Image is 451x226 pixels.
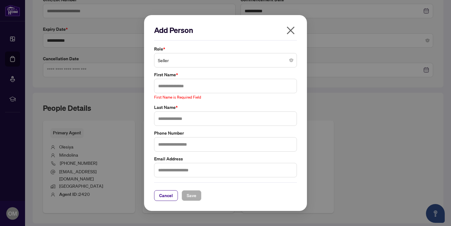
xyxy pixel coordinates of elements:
label: Last Name [154,104,297,111]
span: close-circle [289,58,293,62]
span: First Name is Required Field [154,95,201,100]
span: Cancel [159,191,173,201]
label: First Name [154,71,297,78]
span: Seller [158,54,293,66]
label: Role [154,46,297,52]
label: Email Address [154,155,297,162]
button: Cancel [154,190,178,201]
label: Phone Number [154,130,297,137]
span: close [286,25,296,35]
button: Save [182,190,201,201]
h2: Add Person [154,25,297,35]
